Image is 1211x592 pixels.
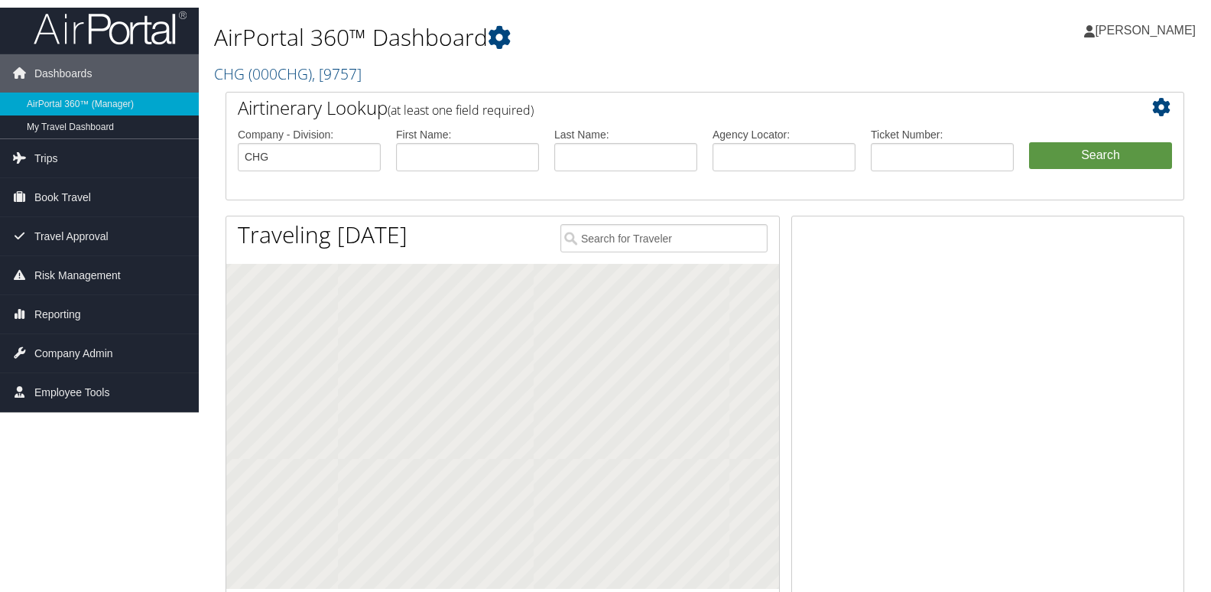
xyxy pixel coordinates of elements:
label: Ticket Number: [871,127,1014,143]
span: Reporting [34,295,81,333]
h1: Traveling [DATE] [238,219,407,251]
label: Company - Division: [238,127,381,143]
span: , [ 9757 ] [312,63,362,84]
label: First Name: [396,127,539,143]
img: airportal-logo.png [34,10,187,46]
span: Book Travel [34,178,91,216]
span: ( 000CHG ) [248,63,312,84]
span: Dashboards [34,54,93,93]
span: Travel Approval [34,217,109,255]
label: Last Name: [554,127,697,143]
span: Company Admin [34,334,113,372]
span: Employee Tools [34,373,110,411]
span: Trips [34,139,58,177]
a: [PERSON_NAME] [1084,8,1211,54]
button: Search [1029,142,1172,170]
span: Risk Management [34,256,121,294]
label: Agency Locator: [713,127,855,143]
a: CHG [214,63,362,84]
h2: Airtinerary Lookup [238,95,1092,121]
span: [PERSON_NAME] [1095,24,1196,37]
h1: AirPortal 360™ Dashboard [214,21,868,54]
input: Search for Traveler [560,224,768,252]
span: (at least one field required) [388,102,534,119]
